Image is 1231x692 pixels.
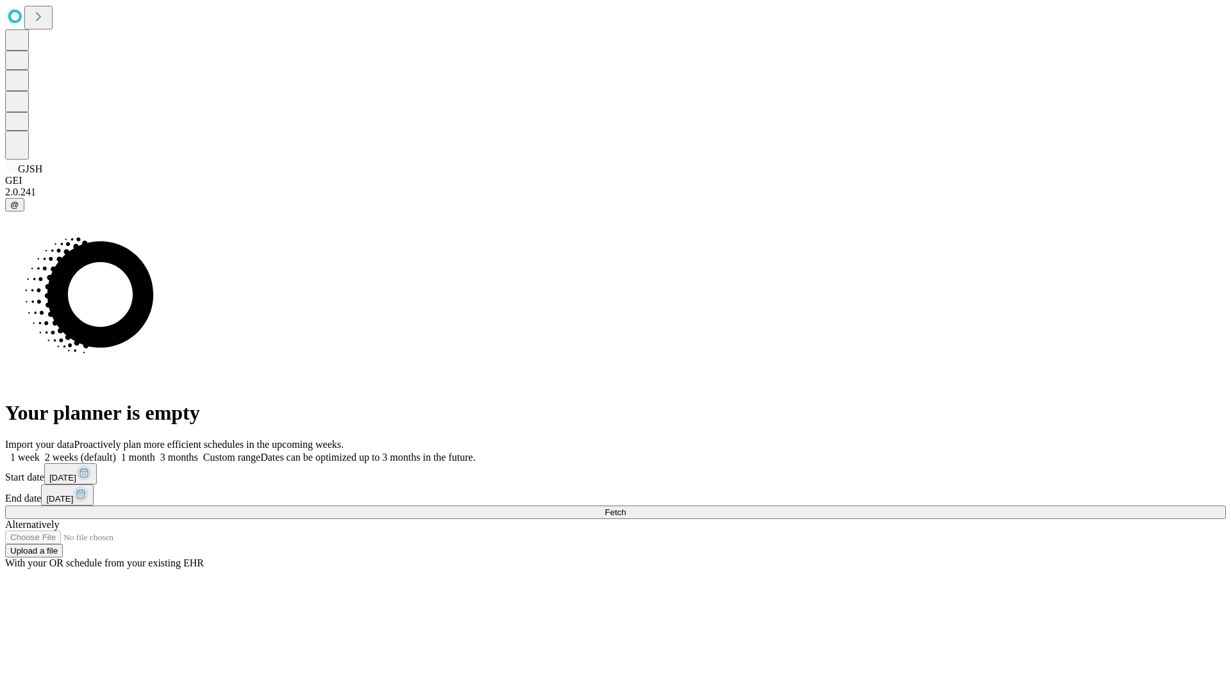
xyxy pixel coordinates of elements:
span: [DATE] [49,473,76,482]
button: Upload a file [5,544,63,557]
span: Proactively plan more efficient schedules in the upcoming weeks. [74,439,344,450]
div: Start date [5,463,1226,484]
span: 1 week [10,452,40,463]
span: Import your data [5,439,74,450]
button: @ [5,198,24,211]
span: 1 month [121,452,155,463]
span: Custom range [203,452,260,463]
button: [DATE] [41,484,94,506]
h1: Your planner is empty [5,401,1226,425]
span: Fetch [605,507,626,517]
span: @ [10,200,19,210]
span: Alternatively [5,519,59,530]
span: 2 weeks (default) [45,452,116,463]
span: Dates can be optimized up to 3 months in the future. [260,452,475,463]
span: 3 months [160,452,198,463]
button: Fetch [5,506,1226,519]
span: With your OR schedule from your existing EHR [5,557,204,568]
div: End date [5,484,1226,506]
span: GJSH [18,163,42,174]
div: GEI [5,175,1226,186]
button: [DATE] [44,463,97,484]
span: [DATE] [46,494,73,504]
div: 2.0.241 [5,186,1226,198]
